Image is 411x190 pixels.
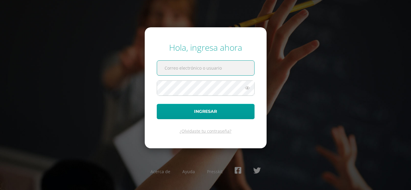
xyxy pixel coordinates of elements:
[157,61,254,75] input: Correo electrónico o usuario
[157,42,255,53] div: Hola, ingresa ahora
[207,169,223,174] a: Presskit
[182,169,195,174] a: Ayuda
[157,104,255,119] button: Ingresar
[180,128,231,134] a: ¿Olvidaste tu contraseña?
[150,169,170,174] a: Acerca de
